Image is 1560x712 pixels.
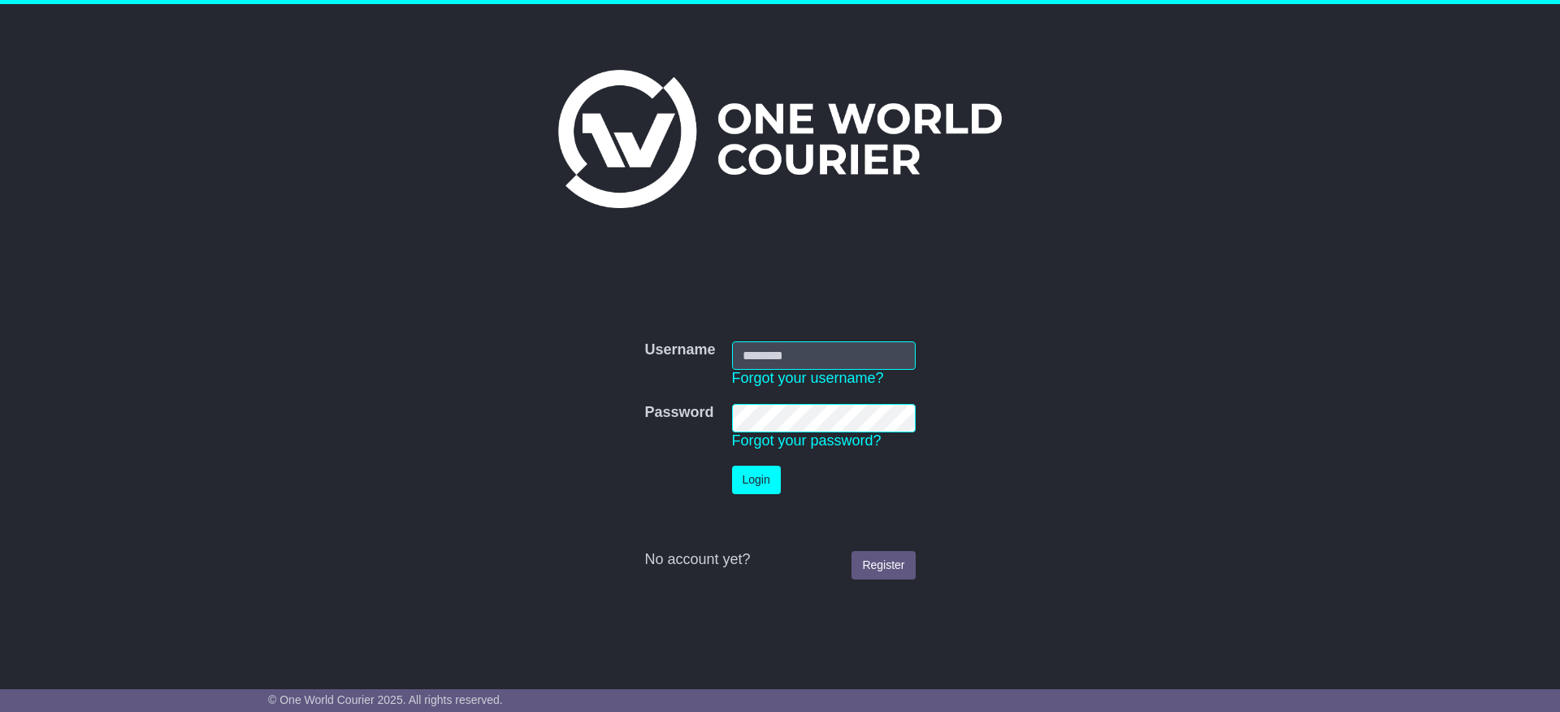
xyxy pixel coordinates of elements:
button: Login [732,466,781,494]
a: Forgot your username? [732,370,884,386]
a: Forgot your password? [732,432,882,449]
a: Register [851,551,915,580]
div: No account yet? [644,551,915,569]
label: Username [644,341,715,359]
label: Password [644,404,713,422]
img: One World [558,70,1002,208]
span: © One World Courier 2025. All rights reserved. [268,693,503,706]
